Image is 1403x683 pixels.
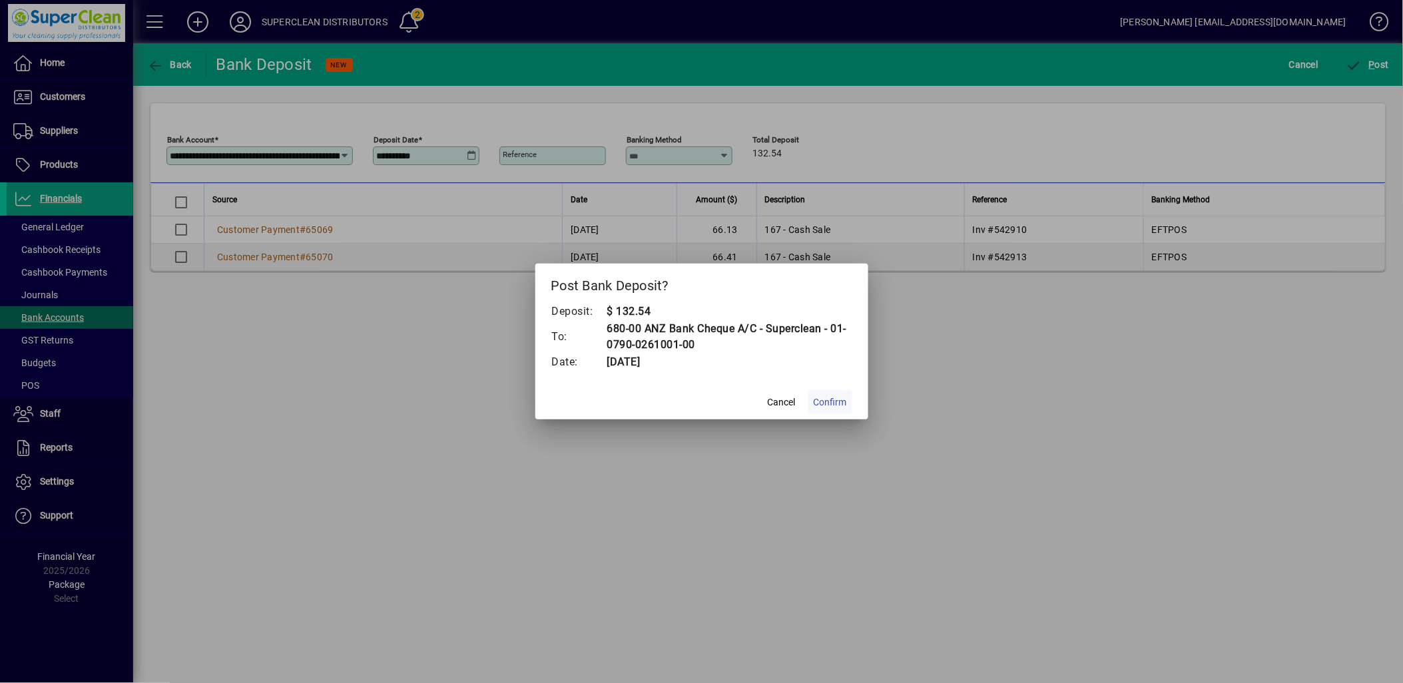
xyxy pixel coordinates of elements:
[607,353,852,371] td: [DATE]
[535,264,868,302] h2: Post Bank Deposit?
[768,395,796,409] span: Cancel
[551,320,607,353] td: To:
[551,303,607,320] td: Deposit:
[551,353,607,371] td: Date:
[607,303,852,320] td: $ 132.54
[808,390,852,414] button: Confirm
[607,320,852,353] td: 680-00 ANZ Bank Cheque A/C - Superclean - 01-0790-0261001-00
[814,395,847,409] span: Confirm
[760,390,803,414] button: Cancel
